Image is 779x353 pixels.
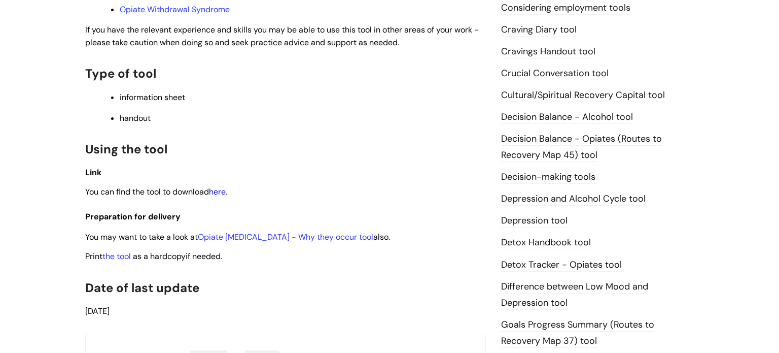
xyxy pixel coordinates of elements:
[85,66,156,81] span: Type of tool
[120,4,230,15] a: Opiate Withdrawal Syndrome
[501,259,622,272] a: Detox Tracker - Opiates tool
[120,113,151,123] span: handout
[120,92,185,103] span: information sheet
[501,111,633,124] a: Decision Balance - Alcohol tool
[501,214,568,228] a: Depression tool
[85,280,199,296] span: Date of last update
[85,141,167,157] span: Using the tool
[501,2,630,15] a: Considering employment tools
[501,133,662,162] a: Decision Balance - Opiates (Routes to Recovery Map 45) tool
[209,186,226,197] a: here
[85,186,227,197] span: You can find the tool to download .
[501,45,595,58] a: Cravings Handout tool
[501,280,648,310] a: Difference between Low Mood and Depression tool
[85,24,479,48] span: If you have the relevant experience and skills you may be able to use this tool in other areas of...
[85,232,390,242] span: You may want to take a look at also.
[501,67,609,80] a: Crucial Conversation tool
[198,232,373,242] a: Opiate [MEDICAL_DATA] - Why they occur tool
[501,171,595,184] a: Decision-making tools
[501,318,654,348] a: Goals Progress Summary (Routes to Recovery Map 37) tool
[85,251,224,262] span: Print
[85,306,110,316] span: [DATE]
[85,167,101,178] span: Link
[501,23,577,37] a: Craving Diary tool
[133,251,186,262] span: as a hardcopy
[501,192,646,206] a: Depression and Alcohol Cycle tool
[102,251,131,262] a: the tool
[501,236,591,249] a: Detox Handbook tool
[501,89,665,102] a: Cultural/Spiritual Recovery Capital tool
[186,251,222,262] span: if needed.
[85,211,181,222] span: Preparation for delivery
